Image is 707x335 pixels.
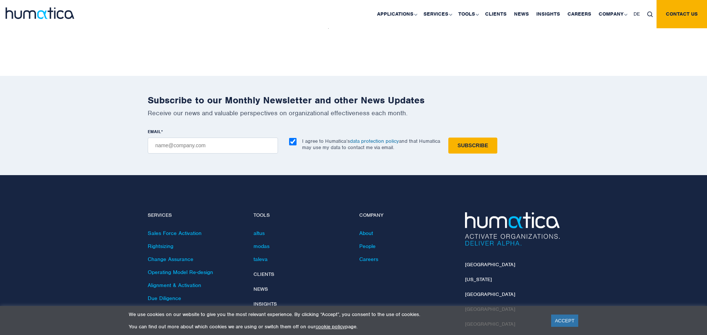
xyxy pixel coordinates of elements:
[551,315,578,327] a: ACCEPT
[148,212,242,219] h4: Services
[148,109,560,117] p: Receive our news and valuable perspectives on organizational effectiveness each month.
[359,243,376,249] a: People
[289,138,297,145] input: I agree to Humatica’sdata protection policyand that Humatica may use my data to contact me via em...
[148,282,201,289] a: Alignment & Activation
[148,295,181,302] a: Due Diligence
[148,256,193,262] a: Change Assurance
[359,256,378,262] a: Careers
[253,286,268,292] a: News
[359,212,454,219] h4: Company
[465,276,492,283] a: [US_STATE]
[634,11,640,17] span: DE
[129,323,542,330] p: You can find out more about which cookies we are using or switch them off on our page.
[148,129,161,135] span: EMAIL
[465,291,515,297] a: [GEOGRAPHIC_DATA]
[148,230,202,236] a: Sales Force Activation
[465,261,515,268] a: [GEOGRAPHIC_DATA]
[148,243,173,249] a: Rightsizing
[148,269,213,276] a: Operating Model Re-design
[465,212,560,246] img: Humatica
[350,138,399,144] a: data protection policy
[359,230,373,236] a: About
[253,271,274,277] a: Clients
[253,212,348,219] h4: Tools
[148,94,560,106] h2: Subscribe to our Monthly Newsletter and other News Updates
[448,138,497,154] input: Subscribe
[253,230,265,236] a: altus
[253,243,269,249] a: modas
[253,301,277,307] a: Insights
[647,12,653,17] img: search_icon
[253,256,268,262] a: taleva
[302,138,440,151] p: I agree to Humatica’s and that Humatica may use my data to contact me via email.
[129,311,542,318] p: We use cookies on our website to give you the most relevant experience. By clicking “Accept”, you...
[315,323,345,330] a: cookie policy
[148,138,278,154] input: name@company.com
[6,7,74,19] img: logo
